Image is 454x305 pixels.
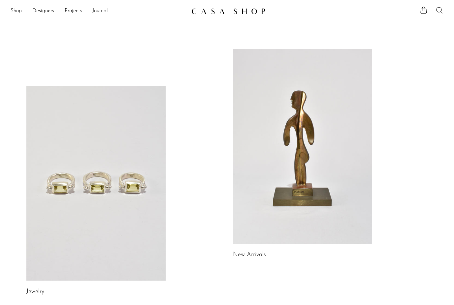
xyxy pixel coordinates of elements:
[11,6,186,17] nav: Desktop navigation
[233,252,266,258] a: New Arrivals
[92,7,108,15] a: Journal
[11,7,22,15] a: Shop
[26,289,44,295] a: Jewelry
[32,7,54,15] a: Designers
[65,7,82,15] a: Projects
[11,6,186,17] ul: NEW HEADER MENU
